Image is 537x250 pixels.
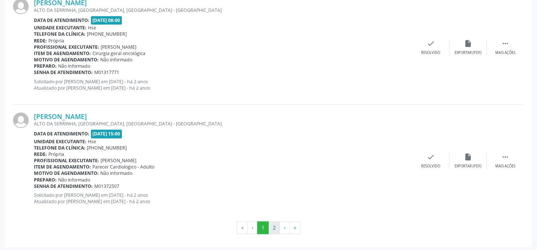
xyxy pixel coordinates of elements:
b: Rede: [34,38,47,44]
div: Mais ações [495,50,515,55]
span: [DATE] 08:00 [91,16,122,25]
span: Hse [88,138,96,145]
b: Preparo: [34,177,57,183]
span: [DATE] 15:00 [91,129,122,138]
span: [PHONE_NUMBER] [87,145,127,151]
span: [PERSON_NAME] [101,157,136,164]
i: insert_drive_file [464,153,472,161]
b: Data de atendimento: [34,17,89,23]
b: Data de atendimento: [34,131,89,137]
b: Rede: [34,151,47,157]
span: Cirurgia geral oncológica [92,50,145,57]
span: Parecer Cardiologico - Adulto [92,164,154,170]
p: Solicitado por [PERSON_NAME] em [DATE] - há 2 anos Atualizado por [PERSON_NAME] em [DATE] - há 2 ... [34,192,412,205]
b: Unidade executante: [34,25,86,31]
b: Motivo de agendamento: [34,170,99,176]
div: Exportar (PDF) [455,50,481,55]
i: insert_drive_file [464,39,472,48]
span: Própria [48,151,64,157]
span: Hse [88,25,96,31]
ul: Pagination [13,221,524,234]
b: Profissional executante: [34,44,99,50]
b: Senha de atendimento: [34,69,93,76]
span: M01317771 [94,69,119,76]
b: Item de agendamento: [34,50,91,57]
b: Unidade executante: [34,138,86,145]
img: img [13,112,29,128]
b: Item de agendamento: [34,164,91,170]
button: Go to page 1 [257,221,269,234]
button: Go to next page [279,221,290,234]
button: Go to last page [289,221,300,234]
span: Não informado [100,170,132,176]
i: check [427,153,435,161]
div: ALTO DA SERRINHA, [GEOGRAPHIC_DATA], [GEOGRAPHIC_DATA] - [GEOGRAPHIC_DATA] [34,121,412,127]
span: [PERSON_NAME] [101,44,136,50]
div: Exportar (PDF) [455,164,481,169]
span: Própria [48,38,64,44]
b: Motivo de agendamento: [34,57,99,63]
b: Telefone da clínica: [34,31,85,37]
button: Go to page 2 [268,221,280,234]
i:  [501,39,509,48]
span: Não informado [100,57,132,63]
b: Senha de atendimento: [34,183,93,189]
div: Resolvido [421,164,440,169]
i: check [427,39,435,48]
span: Não informado [58,63,90,69]
b: Preparo: [34,63,57,69]
div: Mais ações [495,164,515,169]
span: Não informado [58,177,90,183]
b: Profissional executante: [34,157,99,164]
span: M01372507 [94,183,119,189]
i:  [501,153,509,161]
a: [PERSON_NAME] [34,112,87,121]
div: ALTO DA SERRINHA, [GEOGRAPHIC_DATA], [GEOGRAPHIC_DATA] - [GEOGRAPHIC_DATA] [34,7,412,13]
div: Resolvido [421,50,440,55]
p: Solicitado por [PERSON_NAME] em [DATE] - há 2 anos Atualizado por [PERSON_NAME] em [DATE] - há 2 ... [34,78,412,91]
span: [PHONE_NUMBER] [87,31,127,37]
b: Telefone da clínica: [34,145,85,151]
